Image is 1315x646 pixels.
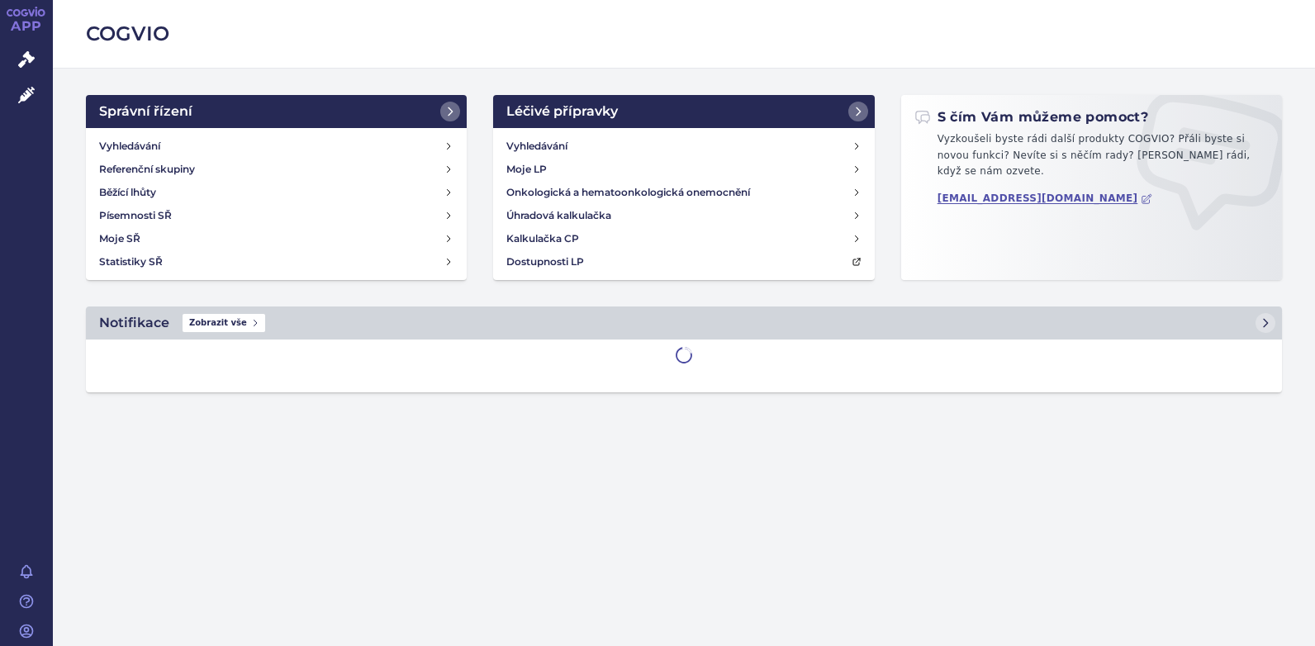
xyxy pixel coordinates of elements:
[183,314,265,332] span: Zobrazit vše
[93,158,460,181] a: Referenční skupiny
[99,230,140,247] h4: Moje SŘ
[493,95,874,128] a: Léčivé přípravky
[506,161,547,178] h4: Moje LP
[506,207,611,224] h4: Úhradová kalkulačka
[500,250,867,273] a: Dostupnosti LP
[500,204,867,227] a: Úhradová kalkulačka
[93,227,460,250] a: Moje SŘ
[99,102,192,121] h2: Správní řízení
[99,184,156,201] h4: Běžící lhůty
[506,254,584,270] h4: Dostupnosti LP
[914,108,1149,126] h2: S čím Vám můžeme pomoct?
[93,135,460,158] a: Vyhledávání
[86,306,1282,340] a: NotifikaceZobrazit vše
[99,254,163,270] h4: Statistiky SŘ
[99,161,195,178] h4: Referenční skupiny
[506,138,567,154] h4: Vyhledávání
[86,20,1282,48] h2: COGVIO
[938,192,1153,205] a: [EMAIL_ADDRESS][DOMAIN_NAME]
[506,102,618,121] h2: Léčivé přípravky
[93,204,460,227] a: Písemnosti SŘ
[86,95,467,128] a: Správní řízení
[506,230,579,247] h4: Kalkulačka CP
[99,207,172,224] h4: Písemnosti SŘ
[500,227,867,250] a: Kalkulačka CP
[500,135,867,158] a: Vyhledávání
[99,313,169,333] h2: Notifikace
[93,250,460,273] a: Statistiky SŘ
[506,184,750,201] h4: Onkologická a hematoonkologická onemocnění
[914,131,1269,187] p: Vyzkoušeli byste rádi další produkty COGVIO? Přáli byste si novou funkci? Nevíte si s něčím rady?...
[93,181,460,204] a: Běžící lhůty
[500,181,867,204] a: Onkologická a hematoonkologická onemocnění
[99,138,160,154] h4: Vyhledávání
[500,158,867,181] a: Moje LP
